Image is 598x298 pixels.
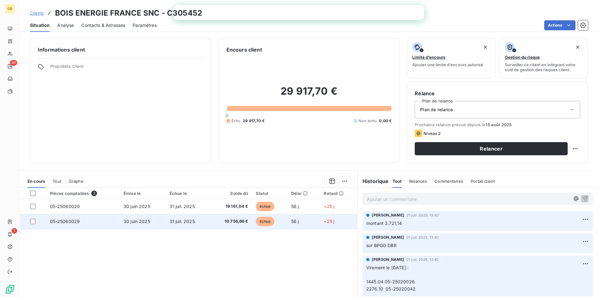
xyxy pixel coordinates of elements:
[420,107,453,113] span: Plan de relance
[291,191,317,196] div: Délai
[133,22,157,28] span: Paramètres
[324,219,334,224] span: +25 j
[577,277,592,292] iframe: Intercom live chat
[53,179,61,184] span: Tout
[393,179,402,184] span: Tout
[50,204,80,209] span: 05-25060020
[243,118,265,124] span: 29 917,70 €
[358,118,377,124] span: Non-échu
[214,218,248,225] span: 10 756,66 €
[505,55,540,60] span: Gestion du risque
[407,38,495,78] button: Limite d’encoursAjouter une limite d’encours autorisé
[256,217,275,226] span: échue
[415,122,580,127] span: Prochaine relance prévue depuis le
[214,191,248,196] div: Solde dû
[256,202,275,211] span: échue
[471,179,495,184] span: Portail client
[124,219,150,224] span: 30 juin 2025
[50,64,203,72] span: Propriétés Client
[499,38,588,78] button: Gestion du risqueSurveiller ce client en intégrant votre outil de gestion des risques client.
[409,179,427,184] span: Relances
[30,11,44,16] span: Clients
[174,5,424,20] iframe: Intercom live chat bannière
[81,22,125,28] span: Contacts & Adresses
[12,228,17,234] span: 1
[366,265,408,270] span: Virement le [DATE] :
[226,85,392,104] h2: 29 917,70 €
[10,60,17,66] span: 41
[124,204,150,209] span: 30 juin 2025
[485,122,512,127] span: 15 août 2025
[324,191,353,196] div: Retard
[5,61,15,71] a: 41
[505,62,583,72] span: Surveiller ce client en intégrant votre outil de gestion des risques client.
[415,90,580,97] h6: Relance
[366,286,416,291] span: 2276.10 05-25020042
[55,7,202,19] h3: BOIS ENERGIE FRANCE SNC - C305452
[170,204,195,209] span: 31 juil. 2025
[30,10,44,16] a: Clients
[170,219,195,224] span: 31 juil. 2025
[231,118,241,124] span: Échu
[372,212,404,218] span: [PERSON_NAME]
[544,20,575,30] button: Actions
[366,279,415,284] span: 1445.04 05-25020026
[412,62,483,67] span: Ajouter une limite d’encours autorisé
[226,113,228,118] span: 0
[415,142,568,155] button: Relancer
[407,213,439,217] span: 21 juil. 2025, 13:43
[91,191,97,196] span: 2
[372,235,404,240] span: [PERSON_NAME]
[324,204,334,209] span: +25 j
[256,191,284,196] div: Statut
[379,118,392,124] span: 0,00 €
[366,243,397,248] span: sur BPGO DBR
[57,22,74,28] span: Analyse
[412,55,445,60] span: Limite d’encours
[372,257,404,262] span: [PERSON_NAME]
[170,191,206,196] div: Échue le
[407,236,439,239] span: 21 juil. 2025, 13:42
[5,4,15,14] div: DB
[124,191,162,196] div: Émise le
[38,46,203,53] h6: Informations client
[5,284,15,294] img: Logo LeanPay
[291,219,299,224] span: 56 j
[50,191,116,196] div: Pièces comptables
[30,22,50,28] span: Situation
[434,179,463,184] span: Commentaires
[357,177,389,185] h6: Historique
[69,179,84,184] span: Graphe
[407,258,439,261] span: 21 juil. 2025, 13:42
[226,46,262,53] h6: Encours client
[50,219,80,224] span: 05-25060029
[291,204,299,209] span: 56 j
[214,203,248,210] span: 19 161,04 €
[366,221,402,226] span: montant 3.721,14
[28,179,45,184] span: En cours
[423,131,441,136] span: Niveau 2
